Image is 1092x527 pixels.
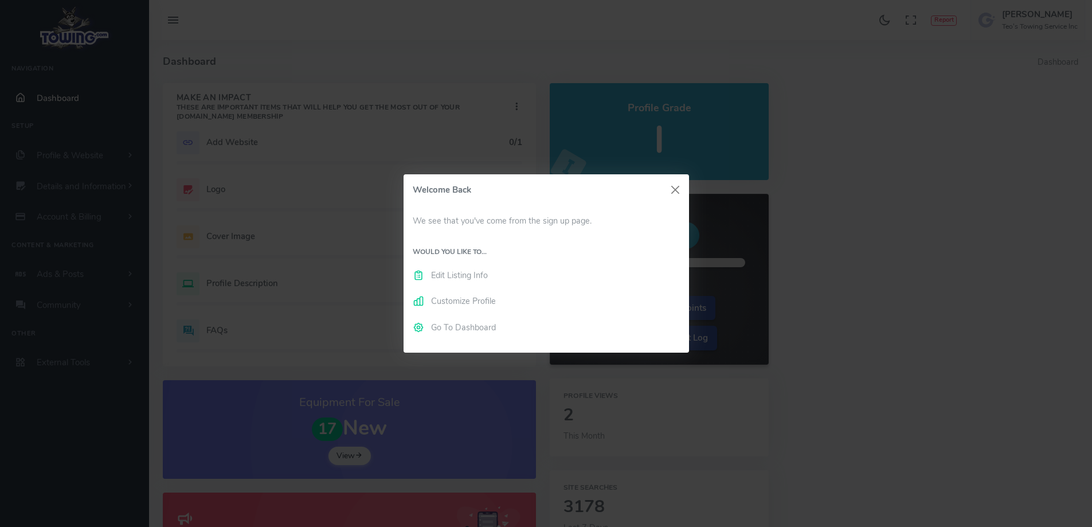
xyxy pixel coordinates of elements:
button: Close [667,181,684,198]
h5: Welcome Back [413,184,471,196]
a: Go To Dashboard [431,322,496,334]
a: Edit Listing Info [431,270,488,282]
h6: Would you like to... [413,248,680,256]
a: Customize Profile [431,295,496,308]
p: We see that you've come from the sign up page. [413,215,680,228]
